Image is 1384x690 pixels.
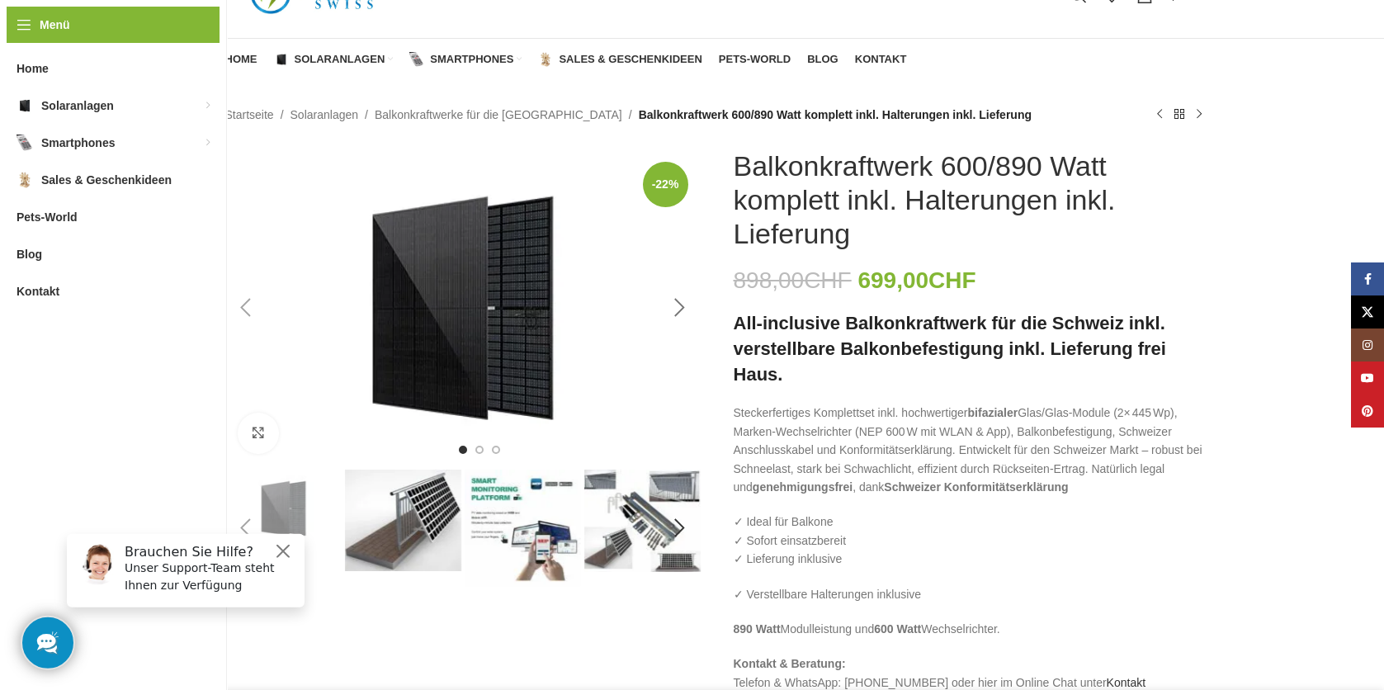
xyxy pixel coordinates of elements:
strong: Schweizer Konformitätserklärung [884,480,1068,494]
a: Nächstes Produkt [1189,105,1209,125]
img: Balkonkraftwerk 600/890 Watt komplett inkl. Halterungen inkl. Lieferung – Bild 4 [584,470,701,572]
span: Sales & Geschenkideen [41,165,172,195]
a: X Social Link [1351,295,1384,328]
div: Previous slide [225,508,267,549]
img: Solaranlagen [274,52,289,67]
span: CHF [804,267,852,293]
span: Solaranlagen [41,91,114,121]
strong: bifazialer [968,406,1018,419]
div: 1 / 6 [224,470,343,547]
a: Solaranlagen [274,43,394,76]
span: Home [17,54,49,83]
a: Kontakt [855,43,907,76]
img: Sales & Geschenkideen [17,172,33,188]
div: Previous slide [225,287,267,328]
p: ✓ Ideal für Balkone ✓ Sofort einsatzbereit ✓ Lieferung inklusive [734,513,1209,568]
span: Balkonkraftwerk 600/890 Watt komplett inkl. Halterungen inkl. Lieferung [639,106,1032,124]
strong: Kontakt & Beratung: [734,657,846,670]
div: Next slide [659,508,701,549]
a: Blog [807,43,838,76]
bdi: 898,00 [734,267,852,293]
div: Next slide [659,287,701,328]
img: Sales & Geschenkideen [538,52,553,67]
a: Facebook Social Link [1351,262,1384,295]
li: Go to slide 1 [459,446,467,454]
span: Blog [17,239,42,269]
div: 4 / 6 [583,470,702,572]
p: Modulleistung und Wechselrichter. [734,620,1209,638]
img: Customer service [23,23,64,64]
strong: All-inclusive Balkonkraftwerk für die Schweiz inkl. verstellbare Balkonbefestigung inkl. Lieferun... [734,313,1166,385]
strong: genehmigungsfrei [753,480,853,494]
a: Sales & Geschenkideen [538,43,701,76]
img: Balkonkraftwerk 600/890 Watt komplett inkl. Halterungen inkl. Lieferung – Bild 3 [465,470,581,586]
li: Go to slide 2 [475,446,484,454]
div: Hauptnavigation [217,43,915,76]
strong: 890 Watt [734,622,781,636]
a: Kontakt [1107,676,1145,689]
span: Smartphones [41,128,115,158]
span: Solaranlagen [295,53,385,66]
strong: 600 Watt [874,622,921,636]
li: Go to slide 3 [492,446,500,454]
nav: Breadcrumb [225,106,1032,124]
a: Vorheriges Produkt [1150,105,1169,125]
span: Blog [807,53,838,66]
img: Smartphones [17,135,33,151]
img: Smartphones [409,52,424,67]
a: Solaranlagen [290,106,359,124]
h1: Balkonkraftwerk 600/890 Watt komplett inkl. Halterungen inkl. Lieferung [734,149,1209,250]
div: 1 / 6 [224,149,702,466]
div: 3 / 6 [463,470,583,586]
span: Smartphones [430,53,513,66]
h6: Brauchen Sie Hilfe? [71,23,241,39]
a: Instagram Social Link [1351,328,1384,362]
a: Smartphones [409,43,522,76]
p: ✓ Verstellbare Halterungen inklusive [734,585,1209,603]
a: Startseite [225,106,274,124]
span: Pets-World [17,202,78,232]
a: Pinterest Social Link [1351,395,1384,428]
a: Pets-World [719,43,791,76]
a: Balkonkraftwerke für die [GEOGRAPHIC_DATA] [375,106,622,124]
p: Steckerfertiges Komplettset inkl. hochwertiger Glas/Glas-Module (2× 445 Wp), Marken-Wechselrichte... [734,404,1209,496]
div: 2 / 6 [343,470,463,571]
a: Home [225,43,257,76]
bdi: 699,00 [857,267,975,293]
a: YouTube Social Link [1351,362,1384,395]
span: -22% [643,162,688,207]
span: CHF [928,267,976,293]
span: Menü [40,16,70,34]
span: Kontakt [855,53,907,66]
span: Home [225,53,257,66]
img: Balkonkraftwerk 600/890 Watt komplett inkl. Halterungen inkl. Lieferung [225,470,342,547]
span: Kontakt [17,276,59,306]
span: Sales & Geschenkideen [559,53,701,66]
button: Close [220,21,239,40]
p: Unser Support-Team steht Ihnen zur Verfügung [71,39,241,73]
img: Solaranlagen [17,97,33,114]
span: Pets-World [719,53,791,66]
img: Maysun_ea7b40e4-acfe-4f60-805a-4437ef6c728d [225,149,701,466]
img: Balkonkraftwerk 600/890 Watt komplett inkl. Halterungen inkl. Lieferung – Bild 2 [345,470,461,571]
